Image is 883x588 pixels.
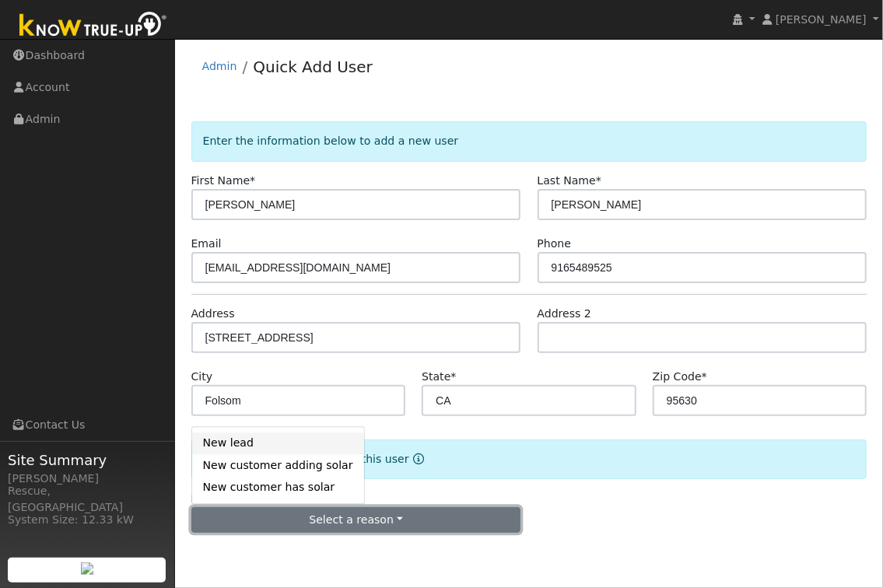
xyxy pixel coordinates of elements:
[191,121,867,161] div: Enter the information below to add a new user
[8,512,166,528] div: System Size: 12.33 kW
[538,236,572,252] label: Phone
[8,450,166,471] span: Site Summary
[202,60,237,72] a: Admin
[538,306,592,322] label: Address 2
[8,471,166,487] div: [PERSON_NAME]
[81,562,93,575] img: retrieve
[450,370,456,383] span: Required
[253,58,373,76] a: Quick Add User
[653,369,707,385] label: Zip Code
[12,9,175,44] img: Know True-Up
[191,236,222,252] label: Email
[191,369,213,385] label: City
[596,174,601,187] span: Required
[191,439,867,479] div: Select the reason for adding this user
[191,507,521,534] button: Select a reason
[409,453,424,465] a: Reason for new user
[192,477,364,499] a: New customer has solar
[776,13,867,26] span: [PERSON_NAME]
[250,174,255,187] span: Required
[702,370,707,383] span: Required
[191,306,235,322] label: Address
[538,173,601,189] label: Last Name
[192,432,364,454] a: New lead
[422,369,456,385] label: State
[192,455,364,477] a: New customer adding solar
[8,483,166,516] div: Rescue, [GEOGRAPHIC_DATA]
[191,173,256,189] label: First Name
